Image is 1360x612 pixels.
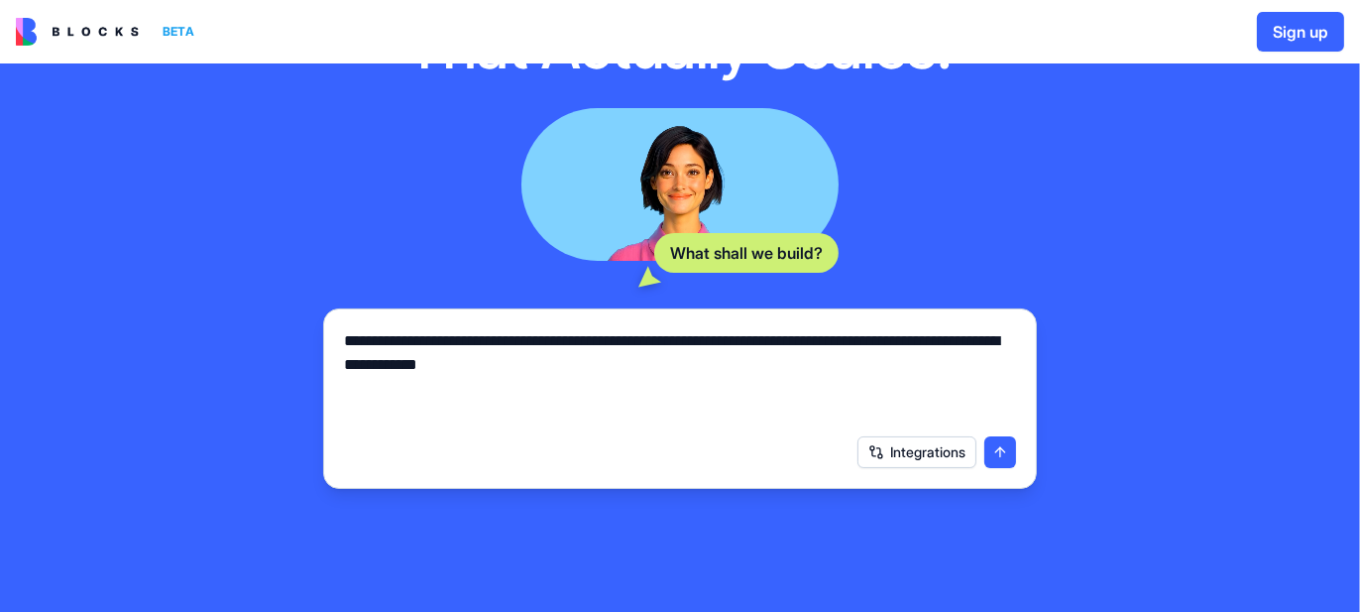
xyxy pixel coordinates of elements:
[857,436,976,468] button: Integrations
[1257,12,1344,52] button: Sign up
[16,18,139,46] img: logo
[16,18,202,46] a: BETA
[654,233,839,273] div: What shall we build?
[155,18,202,46] div: BETA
